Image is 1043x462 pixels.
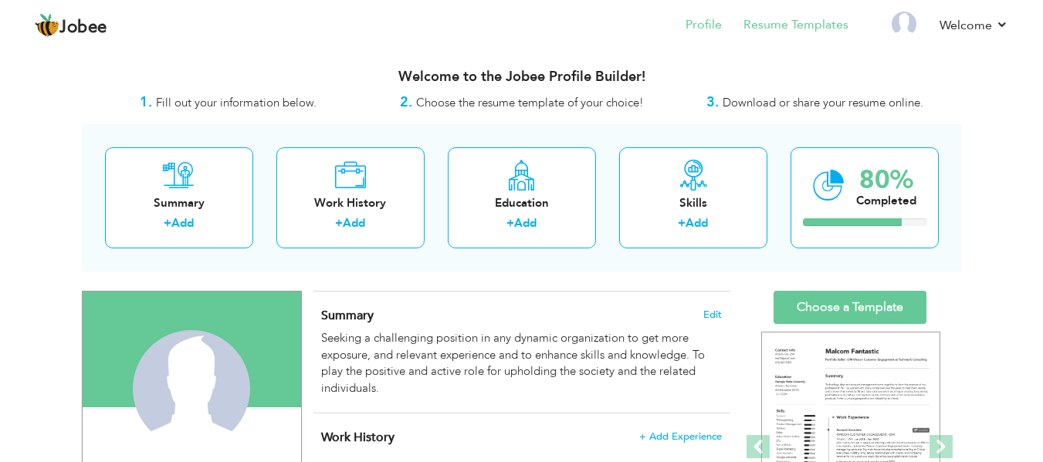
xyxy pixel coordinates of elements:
[686,215,708,231] a: Add
[856,193,916,209] div: Completed
[703,309,722,320] span: Edit
[400,93,412,112] strong: 2.
[460,195,584,211] div: Education
[416,95,644,110] span: Choose the resume template of your choice!
[117,195,241,211] div: Summary
[706,93,719,112] strong: 3.
[856,167,916,193] div: 80%
[940,16,1008,35] a: Welcome
[321,307,374,324] span: Summary
[321,430,721,445] h4: This helps to show the companies you have worked for.
[343,215,365,231] a: Add
[133,330,250,447] img: Mafia Munir
[140,93,152,112] strong: 1.
[35,13,107,38] a: Jobee
[743,16,848,34] a: Resume Templates
[335,215,343,231] label: +
[514,215,537,231] a: Add
[59,19,107,36] span: Jobee
[774,291,926,324] a: Choose a Template
[164,215,171,231] label: +
[289,195,412,211] div: Work History
[82,69,962,85] h3: Welcome to the Jobee Profile Builder!
[156,95,317,110] span: Fill out your information below.
[171,215,194,231] a: Add
[723,95,923,110] span: Download or share your resume online.
[321,429,395,446] span: Work History
[678,215,686,231] label: +
[321,308,721,323] h4: Adding a summary is a quick and easy way to highlight your experience and interests.
[35,13,59,38] img: jobee.io
[506,215,514,231] label: +
[632,195,755,211] div: Skills
[892,12,916,36] img: Profile Img
[321,330,721,396] div: Seeking a challenging position in any dynamic organization to get more exposure, and relevant exp...
[686,16,722,34] a: Profile
[639,431,722,442] span: + Add Experience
